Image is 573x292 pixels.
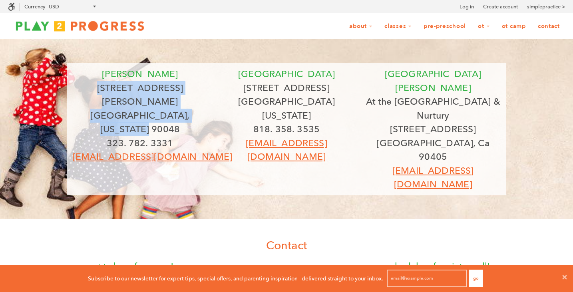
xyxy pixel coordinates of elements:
[24,4,45,10] label: Currency
[483,3,518,11] a: Create account
[73,109,207,136] p: [GEOGRAPHIC_DATA], [US_STATE] 90048
[379,19,417,34] a: Classes
[219,122,354,136] p: 818. 358. 3535
[73,136,207,150] p: 323. 782. 3331
[366,95,500,122] p: At the [GEOGRAPHIC_DATA] & Nurtury
[238,68,335,79] span: [GEOGRAPHIC_DATA]
[366,136,500,164] p: [GEOGRAPHIC_DATA], Ca 90405
[497,19,531,34] a: OT Camp
[73,151,232,162] a: [EMAIL_ADDRESS][DOMAIN_NAME]
[387,270,467,287] input: email@example.com
[246,137,327,163] a: [EMAIL_ADDRESS][DOMAIN_NAME]
[527,3,565,11] a: simplepractice >
[473,19,495,34] a: OT
[67,259,354,273] p: we want to hear from you!
[366,122,500,136] p: [STREET_ADDRESS]
[460,3,474,11] a: Log in
[219,95,354,122] p: [GEOGRAPHIC_DATA][US_STATE]
[533,19,565,34] a: Contact
[385,68,481,93] font: [GEOGRAPHIC_DATA][PERSON_NAME]
[469,270,483,287] button: Go
[344,19,378,34] a: About
[102,68,178,79] font: [PERSON_NAME]
[392,165,474,190] a: [EMAIL_ADDRESS][DOMAIN_NAME]
[219,81,354,95] p: [STREET_ADDRESS]
[8,18,152,34] img: Play2Progress logo
[88,274,383,283] p: Subscribe to our newsletter for expert tips, special offers, and parenting inspiration - delivere...
[73,81,207,109] p: [STREET_ADDRESS][PERSON_NAME]
[418,19,471,34] a: Pre-Preschool
[370,259,506,273] p: schedule a free intro call!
